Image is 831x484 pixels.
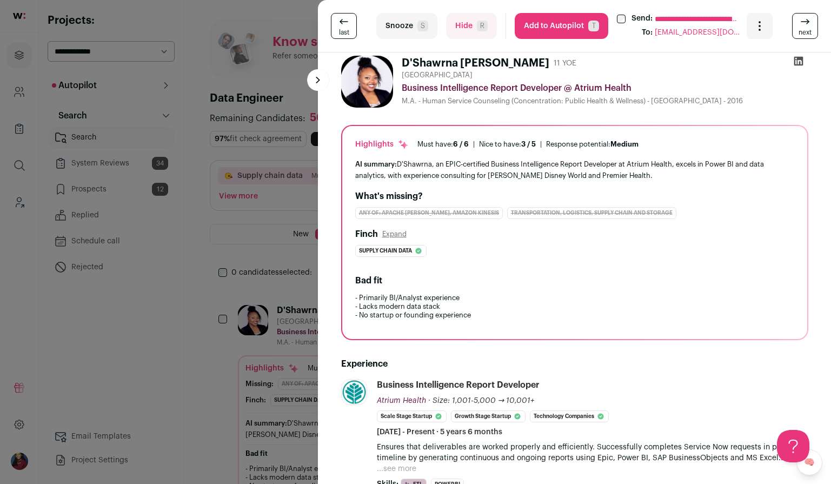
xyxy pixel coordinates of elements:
li: Scale Stage Startup [377,410,447,422]
div: Business Intelligence Report Developer [377,379,540,391]
a: last [331,13,357,39]
img: 8318f9a49691aa84b3120b10e587d58cd4e4b7d55aa68f7a344da15a54ebb36f [341,56,393,108]
button: SnoozeS [376,13,437,39]
h2: Finch [355,228,378,241]
div: Must have: [417,140,469,149]
span: 3 / 5 [521,141,536,148]
span: Atrium Health [377,397,426,405]
span: Medium [610,141,639,148]
p: Ensures that deliverables are worked properly and efficiently. Successfully completes Service Now... [377,442,808,463]
div: D'Shawrna, an EPIC-certified Business Intelligence Report Developer at Atrium Health, excels in P... [355,158,794,181]
span: · Size: 1,001-5,000 → 10,001+ [428,397,535,405]
span: R [477,21,488,31]
iframe: Help Scout Beacon - Open [777,430,809,462]
span: T [588,21,599,31]
span: [GEOGRAPHIC_DATA] [402,71,473,79]
div: Nice to have: [479,140,536,149]
button: HideR [446,13,497,39]
button: Expand [382,230,407,238]
span: next [799,28,812,37]
a: 🧠 [796,449,822,475]
img: fac4b1d8e0618b21b0fe3142bfb4e21136511b0f633ae18b2abbf43f110a69ee.jpg [342,380,367,405]
li: Technology Companies [530,410,609,422]
span: Supply chain data [359,246,412,256]
div: To: [642,27,653,39]
span: [EMAIL_ADDRESS][DOMAIN_NAME] [655,27,741,39]
div: Any of: Apache [PERSON_NAME], Amazon Kinesis [355,207,503,219]
p: - Primarily BI/Analyst experience - Lacks modern data stack - No startup or founding experience [355,294,794,320]
button: Add to AutopilotT [515,13,608,39]
h2: Bad fit [355,274,794,287]
span: AI summary: [355,161,397,168]
a: next [792,13,818,39]
h1: D'Shawrna [PERSON_NAME] [402,56,549,71]
div: Transportation, Logistics, Supply Chain and Storage [507,207,676,219]
li: Growth Stage Startup [451,410,526,422]
span: 6 / 6 [453,141,469,148]
div: M.A. - Human Service Counseling (Concentration: Public Health & Wellness) - [GEOGRAPHIC_DATA] - 2016 [402,97,808,105]
button: ...see more [377,463,416,474]
h2: What's missing? [355,190,794,203]
span: S [417,21,428,31]
div: Business Intelligence Report Developer @ Atrium Health [402,82,808,95]
label: Send: [631,13,653,25]
div: Response potential: [546,140,639,149]
span: [DATE] - Present · 5 years 6 months [377,427,502,437]
span: last [339,28,349,37]
ul: | | [417,140,639,149]
div: 11 YOE [554,58,576,69]
button: Open dropdown [747,13,773,39]
div: Highlights [355,139,409,150]
h2: Experience [341,357,808,370]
